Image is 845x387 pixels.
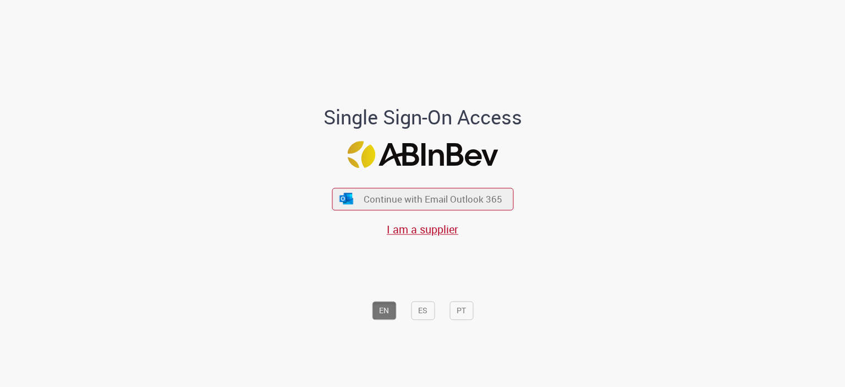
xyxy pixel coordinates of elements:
button: ícone Azure/Microsoft 360 Continue with Email Outlook 365 [332,188,513,210]
h1: Single Sign-On Access [270,106,575,128]
a: I am a supplier [387,222,458,237]
button: ES [411,302,435,320]
button: EN [372,302,396,320]
img: Logo ABInBev [347,141,498,168]
img: ícone Azure/Microsoft 360 [339,193,354,204]
span: Continue with Email Outlook 365 [364,193,502,205]
button: PT [449,302,473,320]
